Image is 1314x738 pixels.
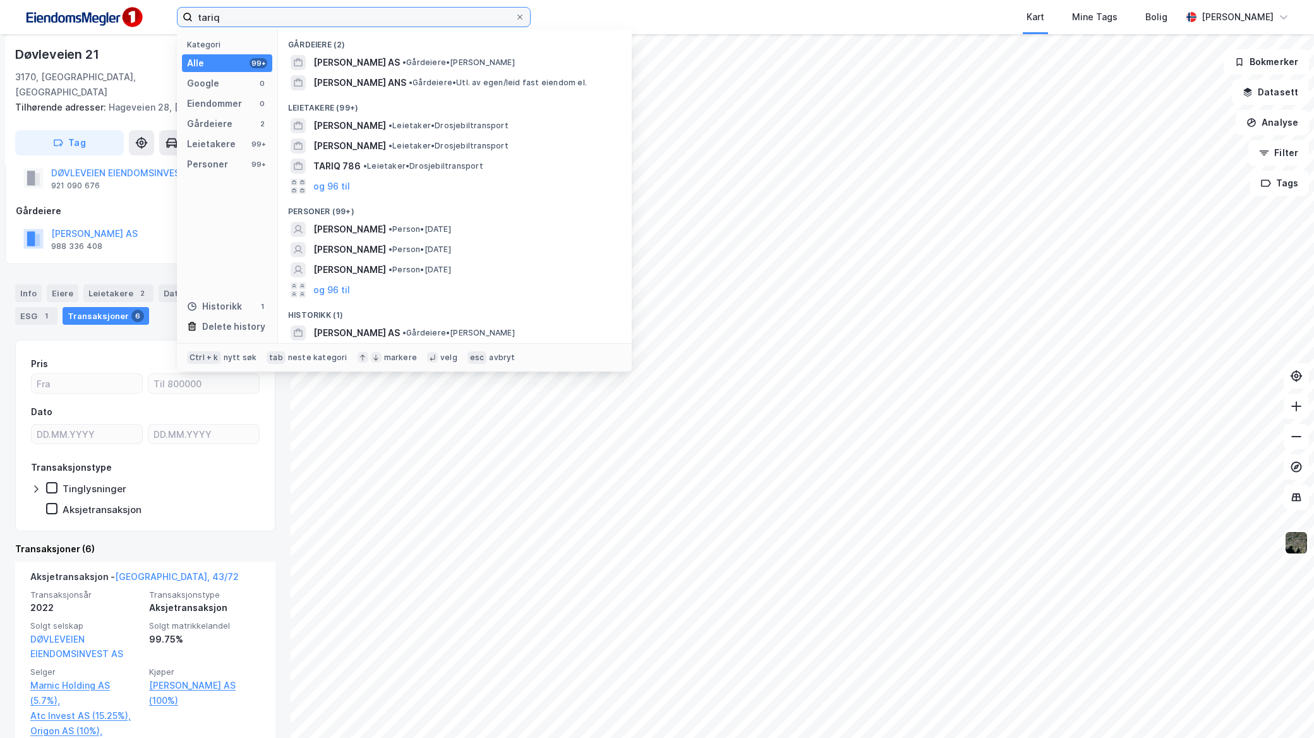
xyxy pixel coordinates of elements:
div: Historikk [187,299,242,314]
span: [PERSON_NAME] [313,262,386,277]
a: [PERSON_NAME] AS (100%) [149,678,260,708]
div: neste kategori [288,353,347,363]
div: 99.75% [149,632,260,647]
div: avbryt [489,353,515,363]
a: [GEOGRAPHIC_DATA], 43/72 [115,571,239,582]
button: Analyse [1236,110,1309,135]
span: Solgt selskap [30,620,142,631]
div: [PERSON_NAME] [1202,9,1274,25]
span: Transaksjonsår [30,590,142,600]
input: DD.MM.YYYY [148,425,259,444]
button: Tag [15,130,124,155]
div: 6 [131,310,144,322]
div: Dato [31,404,52,420]
span: Selger [30,667,142,677]
div: Døvleveien 21 [15,44,101,64]
div: 921 090 676 [51,181,100,191]
img: F4PB6Px+NJ5v8B7XTbfpPpyloAAAAASUVORK5CYII= [20,3,147,32]
div: Leietakere (99+) [278,93,632,116]
span: • [363,161,367,171]
div: Google [187,76,219,91]
span: • [389,224,392,234]
a: DØVLEVEIEN EIENDOMSINVEST AS [30,634,123,660]
span: Gårdeiere • [PERSON_NAME] [402,57,515,68]
div: Mine Tags [1072,9,1118,25]
span: Transaksjonstype [149,590,260,600]
div: 99+ [250,159,267,169]
div: Pris [31,356,48,372]
span: • [409,78,413,87]
span: Leietaker • Drosjebiltransport [389,121,509,131]
div: 2 [257,119,267,129]
input: Fra [32,374,142,393]
div: Tinglysninger [63,483,126,495]
div: 0 [257,78,267,88]
button: og 96 til [313,282,350,298]
button: Bokmerker [1224,49,1309,75]
div: 2022 [30,600,142,615]
div: Bolig [1145,9,1167,25]
div: Eiendommer [187,96,242,111]
span: Gårdeiere • Utl. av egen/leid fast eiendom el. [409,78,587,88]
div: Alle [187,56,204,71]
span: Kjøper [149,667,260,677]
div: Historikk (1) [278,300,632,323]
img: 9k= [1284,531,1308,555]
button: Tags [1250,171,1309,196]
div: Kontrollprogram for chat [1251,677,1314,738]
div: 3170, [GEOGRAPHIC_DATA], [GEOGRAPHIC_DATA] [15,70,179,100]
a: Atc Invest AS (15.25%), [30,708,142,723]
div: velg [440,353,457,363]
div: Leietakere [83,284,154,302]
div: 99+ [250,139,267,149]
div: Kategori [187,40,272,49]
span: • [389,121,392,130]
div: Ctrl + k [187,351,221,364]
span: [PERSON_NAME] AS [313,325,400,341]
input: Til 800000 [148,374,259,393]
span: • [389,265,392,274]
input: Søk på adresse, matrikkel, gårdeiere, leietakere eller personer [193,8,515,27]
input: DD.MM.YYYY [32,425,142,444]
span: [PERSON_NAME] ANS [313,75,406,90]
iframe: Chat Widget [1251,677,1314,738]
span: [PERSON_NAME] AS [313,55,400,70]
div: Datasett [159,284,221,302]
button: og 96 til [313,179,350,194]
div: Leietakere [187,136,236,152]
div: tab [267,351,286,364]
div: Eiere [47,284,78,302]
span: [PERSON_NAME] [313,118,386,133]
div: Transaksjonstype [31,460,112,475]
div: Gårdeiere (2) [278,30,632,52]
div: Hageveien 28, [STREET_ADDRESS] [15,100,265,115]
div: esc [467,351,487,364]
span: Tilhørende adresser: [15,102,109,112]
span: • [389,245,392,254]
a: Marnic Holding AS (5.7%), [30,678,142,708]
span: Person • [DATE] [389,224,451,234]
span: • [389,141,392,150]
div: Transaksjoner [63,307,149,325]
span: Leietaker • Drosjebiltransport [363,161,483,171]
div: 1 [257,301,267,312]
span: • [402,328,406,337]
div: nytt søk [224,353,257,363]
div: Personer (99+) [278,197,632,219]
span: Solgt matrikkelandel [149,620,260,631]
div: Gårdeiere [16,203,275,219]
div: Aksjetransaksjon [63,504,142,516]
button: Datasett [1232,80,1309,105]
div: Info [15,284,42,302]
span: Person • [DATE] [389,265,451,275]
div: Delete history [202,319,265,334]
div: Kart [1027,9,1044,25]
div: Aksjetransaksjon - [30,569,239,590]
button: Filter [1248,140,1309,166]
div: ESG [15,307,57,325]
span: [PERSON_NAME] [313,138,386,154]
span: TARIQ 786 [313,159,361,174]
span: • [402,57,406,67]
span: [PERSON_NAME] [313,222,386,237]
span: [PERSON_NAME] [313,242,386,257]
